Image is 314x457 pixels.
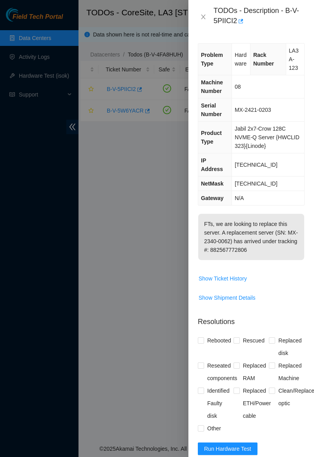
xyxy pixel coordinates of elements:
[201,157,223,172] span: IP Address
[204,422,224,435] span: Other
[200,14,206,20] span: close
[235,84,241,90] span: 08
[240,334,268,347] span: Rescued
[201,130,222,145] span: Product Type
[235,126,299,149] span: Jabil 2x7-Crow 128C NVME-Q Server {HWCLID 323}{Linode}
[214,6,305,27] div: TODOs - Description - B-V-5PIICI2
[235,107,271,113] span: MX-2421-0203
[201,79,223,94] span: Machine Number
[198,291,256,304] button: Show Shipment Details
[235,52,246,67] span: Hardware
[240,384,274,422] span: Replaced ETH/Power cable
[198,310,305,327] p: Resolutions
[204,359,240,384] span: Reseated components
[253,52,274,67] span: Rack Number
[235,195,244,201] span: N/A
[289,47,299,71] span: LA3A-123
[235,162,277,168] span: [TECHNICAL_ID]
[198,442,257,455] button: Run Hardware Test
[275,334,305,359] span: Replaced disk
[204,334,234,347] span: Rebooted
[201,102,222,117] span: Serial Number
[275,359,305,384] span: Replaced Machine
[201,180,224,187] span: NetMask
[204,384,234,422] span: Identified Faulty disk
[204,444,251,453] span: Run Hardware Test
[199,274,247,283] span: Show Ticket History
[198,214,304,260] p: FTs, we are looking to replace this server. A replacement server (SN: MX-2340-0062) has arrived u...
[198,13,209,21] button: Close
[240,359,269,384] span: Replaced RAM
[235,180,277,187] span: [TECHNICAL_ID]
[201,195,224,201] span: Gateway
[199,293,256,302] span: Show Shipment Details
[201,52,223,67] span: Problem Type
[198,272,247,285] button: Show Ticket History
